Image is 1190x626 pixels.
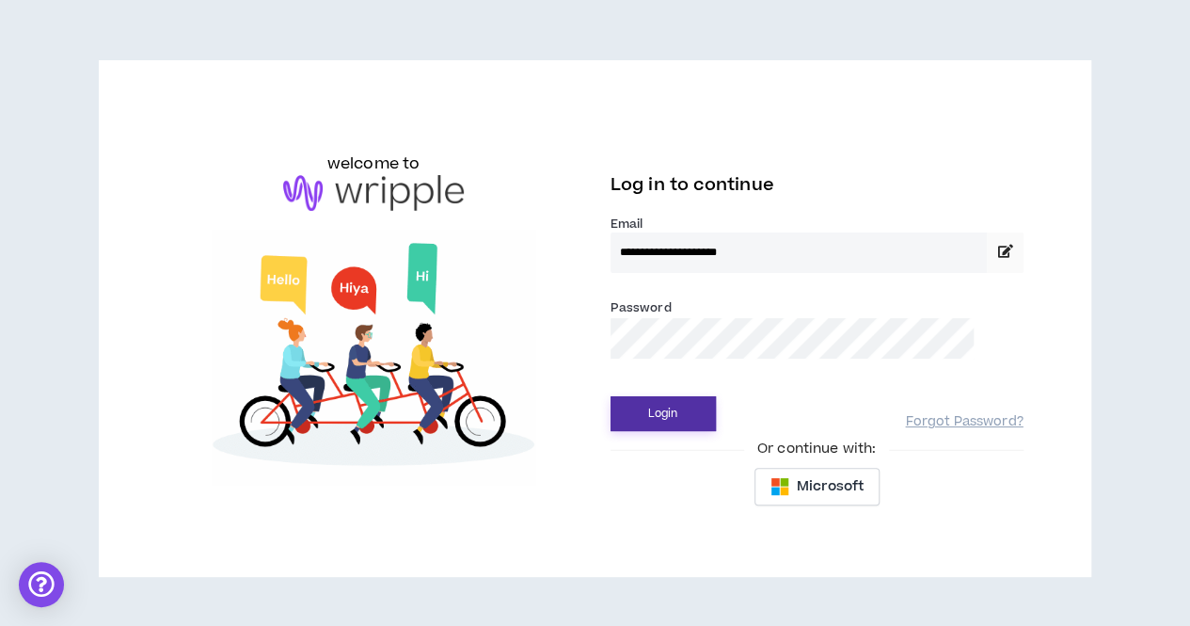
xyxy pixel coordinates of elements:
h6: welcome to [327,152,420,175]
span: Microsoft [797,476,864,497]
label: Email [611,216,1023,233]
img: logo-brand.png [283,175,464,211]
a: Forgot Password? [905,413,1023,431]
span: Or continue with: [744,439,889,459]
button: Login [611,396,716,431]
label: Password [611,299,672,316]
div: Open Intercom Messenger [19,562,64,607]
span: Log in to continue [611,173,774,197]
button: Microsoft [754,468,880,506]
img: Welcome to Wripple [167,230,579,486]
